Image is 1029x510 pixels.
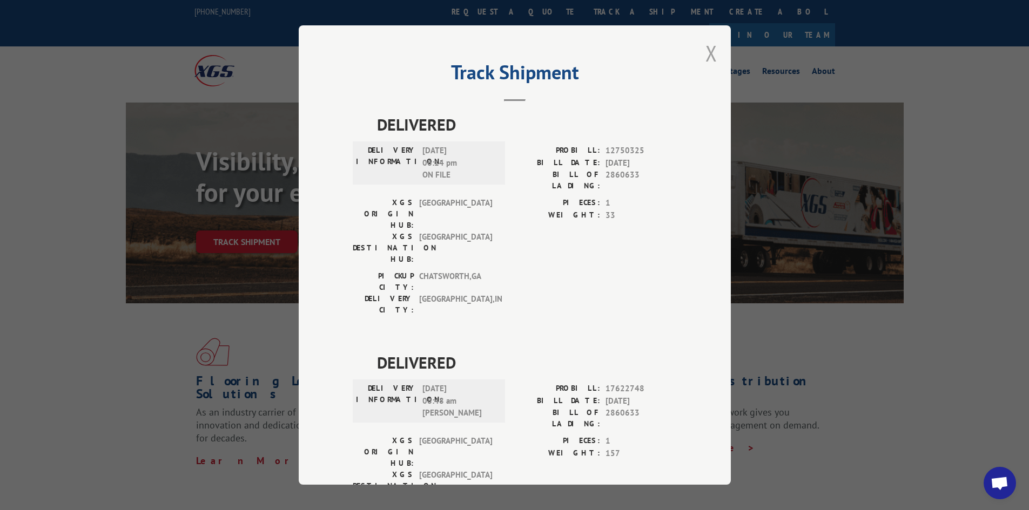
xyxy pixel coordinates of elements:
label: DELIVERY CITY: [353,293,414,316]
span: [GEOGRAPHIC_DATA] [419,469,492,503]
span: 2860633 [606,169,677,192]
span: 17622748 [606,383,677,395]
button: Close modal [705,39,717,67]
span: [GEOGRAPHIC_DATA] [419,231,492,265]
span: [DATE] [606,395,677,407]
span: [GEOGRAPHIC_DATA] [419,197,492,231]
label: WEIGHT: [515,209,600,222]
span: DELIVERED [377,350,677,375]
label: XGS DESTINATION HUB: [353,469,414,503]
label: BILL DATE: [515,157,600,169]
label: PIECES: [515,197,600,209]
span: 1 [606,197,677,209]
label: XGS ORIGIN HUB: [353,435,414,469]
div: Open chat [984,467,1016,499]
label: DELIVERY INFORMATION: [356,383,417,419]
span: [GEOGRAPHIC_DATA] [419,435,492,469]
span: [DATE] [606,157,677,169]
span: 33 [606,209,677,222]
h2: Track Shipment [353,65,677,85]
label: WEIGHT: [515,447,600,460]
span: [GEOGRAPHIC_DATA] , IN [419,293,492,316]
span: [DATE] 06:14 pm ON FILE [422,145,495,181]
label: XGS ORIGIN HUB: [353,197,414,231]
span: DELIVERED [377,112,677,137]
label: BILL DATE: [515,395,600,407]
label: BILL OF LADING: [515,407,600,430]
span: [DATE] 08:48 am [PERSON_NAME] [422,383,495,419]
label: XGS DESTINATION HUB: [353,231,414,265]
label: BILL OF LADING: [515,169,600,192]
label: PICKUP CITY: [353,270,414,293]
label: PROBILL: [515,383,600,395]
label: DELIVERY INFORMATION: [356,145,417,181]
span: 2860633 [606,407,677,430]
span: 12750325 [606,145,677,157]
label: PIECES: [515,435,600,447]
label: PROBILL: [515,145,600,157]
span: 157 [606,447,677,460]
span: 1 [606,435,677,447]
span: CHATSWORTH , GA [419,270,492,293]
